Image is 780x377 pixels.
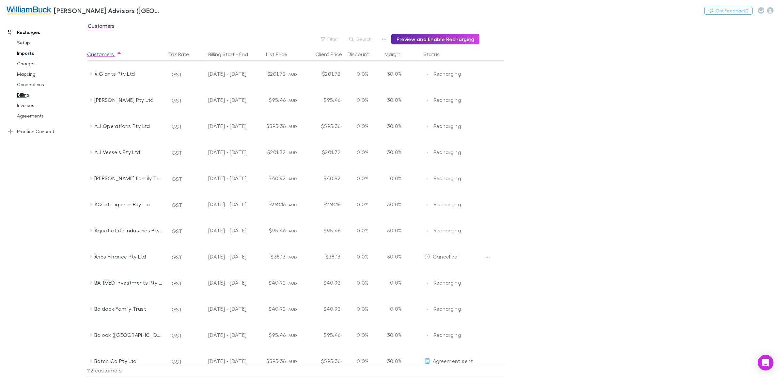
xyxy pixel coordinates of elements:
div: 112 customers [87,364,165,377]
button: Search [346,35,376,43]
div: [DATE] - [DATE] [193,87,247,113]
button: Filter [317,35,342,43]
div: ALI Operations Pty LtdGST[DATE] - [DATE]$595.36AUD$595.360.0%30.0%EditRechargingRecharging [87,113,507,139]
div: 0.0% [343,113,382,139]
div: 0.0% [343,348,382,374]
p: 30.0% [385,253,402,260]
a: Mapping [10,69,92,79]
button: GST [169,304,185,315]
div: AQ Intelligence Pty Ltd [94,191,164,217]
div: Margin [384,48,408,61]
button: Preview and Enable Recharging [391,34,479,44]
div: 0.0% [343,191,382,217]
div: Baldock Family Trust [94,296,164,322]
div: 0.0% [343,87,382,113]
div: 0.0% [343,296,382,322]
img: Recharging [424,306,431,313]
a: Practice Connect [1,126,92,137]
div: Aries Finance Pty Ltd [94,243,164,270]
span: Recharging [434,306,461,312]
div: $201.72 [304,61,343,87]
p: 0.0% [385,174,402,182]
button: GST [169,330,185,341]
p: 30.0% [385,331,402,339]
div: Aquatic Life Industries Pty Ltd [94,217,164,243]
div: $40.92 [249,270,289,296]
button: GST [169,174,185,184]
span: Recharging [434,175,461,181]
span: AUD [289,255,297,259]
a: Agreements [10,111,92,121]
span: AUD [289,72,297,77]
p: 30.0% [385,200,402,208]
a: Recharges [1,27,92,38]
p: 30.0% [385,357,402,365]
div: Open Intercom Messenger [758,355,773,370]
span: Recharging [434,149,461,155]
span: AUD [289,176,297,181]
div: $95.46 [249,87,289,113]
button: Tax Rate [168,48,197,61]
p: 30.0% [385,227,402,234]
div: [DATE] - [DATE] [193,243,247,270]
div: $95.46 [249,217,289,243]
div: [DATE] - [DATE] [193,191,247,217]
div: [DATE] - [DATE] [193,61,247,87]
span: Recharging [434,97,461,103]
div: $595.36 [249,113,289,139]
span: Recharging [434,227,461,233]
button: GST [169,148,185,158]
div: $95.46 [304,217,343,243]
div: Balook ([GEOGRAPHIC_DATA]) Pty Ltd [94,322,164,348]
div: $595.36 [304,113,343,139]
div: Aries Finance Pty LtdGST[DATE] - [DATE]$38.13AUD$38.130.0%30.0%EditCancelled [87,243,507,270]
span: Cancelled [433,253,458,259]
p: 30.0% [385,148,402,156]
span: Recharging [434,71,461,77]
div: [DATE] - [DATE] [193,348,247,374]
span: Recharging [434,201,461,207]
div: $595.36 [249,348,289,374]
a: Billing [10,90,92,100]
div: 0.0% [343,270,382,296]
p: 30.0% [385,70,402,78]
button: GST [169,356,185,367]
span: Recharging [434,332,461,338]
button: GST [169,69,185,80]
img: Recharging [424,176,431,182]
div: 0.0% [343,322,382,348]
button: Billing Start - End [208,48,256,61]
div: [PERSON_NAME] Pty LtdGST[DATE] - [DATE]$95.46AUD$95.460.0%30.0%EditRechargingRecharging [87,87,507,113]
button: Client Price [315,48,350,61]
p: 0.0% [385,279,402,287]
div: 0.0% [343,139,382,165]
div: $95.46 [304,87,343,113]
div: 0.0% [343,61,382,87]
div: BAHMED Investments Pty LtdGST[DATE] - [DATE]$40.92AUD$40.920.0%0.0%EditRechargingRecharging [87,270,507,296]
div: $268.16 [249,191,289,217]
h3: [PERSON_NAME] Advisors ([GEOGRAPHIC_DATA]) Pty Ltd [54,7,162,14]
button: GST [169,121,185,132]
button: GST [169,226,185,236]
div: [DATE] - [DATE] [193,139,247,165]
span: AUD [289,333,297,338]
div: 0.0% [343,217,382,243]
div: $40.92 [249,296,289,322]
div: $40.92 [304,296,343,322]
div: Batch Co Pty LtdGST[DATE] - [DATE]$595.36AUD$595.360.0%30.0%EditAgreement sent [87,348,507,374]
div: ALI Operations Pty Ltd [94,113,164,139]
div: AQ Intelligence Pty LtdGST[DATE] - [DATE]$268.16AUD$268.160.0%30.0%EditRechargingRecharging [87,191,507,217]
div: Discount [348,48,377,61]
div: $595.36 [304,348,343,374]
div: ALI Vessels Pty Ltd [94,139,164,165]
div: $40.92 [249,165,289,191]
p: 30.0% [385,96,402,104]
button: GST [169,278,185,289]
div: $40.92 [304,165,343,191]
img: William Buck Advisors (WA) Pty Ltd's Logo [7,7,51,14]
a: Charges [10,58,92,69]
div: 4 Giants Pty LtdGST[DATE] - [DATE]$201.72AUD$201.720.0%30.0%EditRechargingRecharging [87,61,507,87]
div: Baldock Family TrustGST[DATE] - [DATE]$40.92AUD$40.920.0%0.0%EditRechargingRecharging [87,296,507,322]
button: List Price [266,48,295,61]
